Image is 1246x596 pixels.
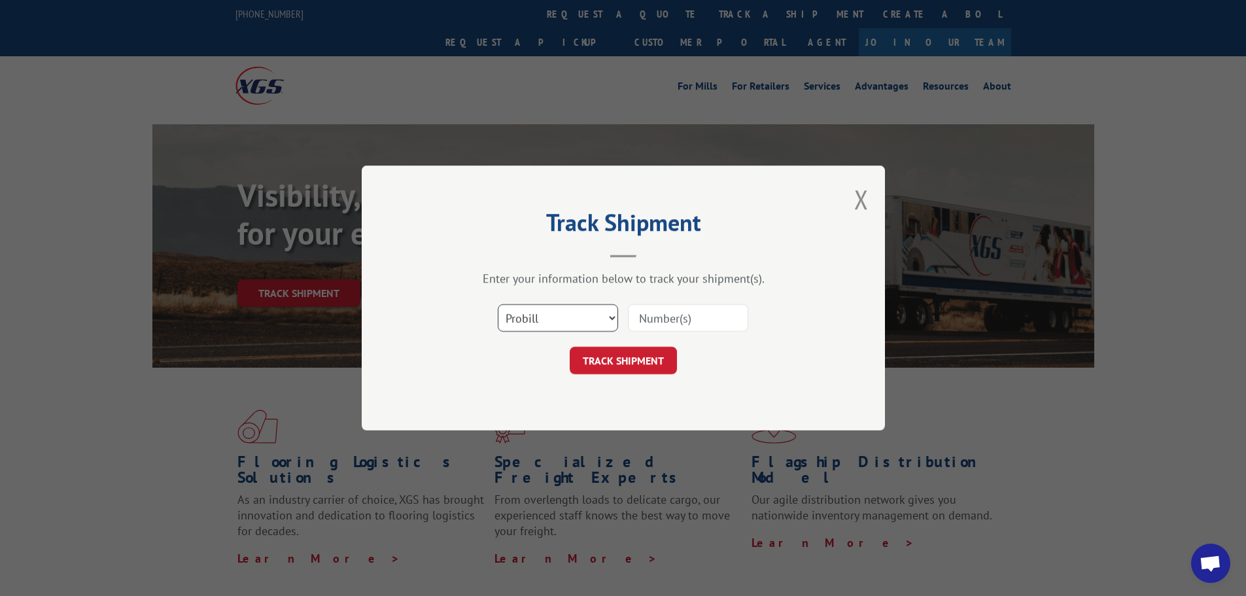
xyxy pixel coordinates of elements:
div: Open chat [1191,544,1230,583]
button: Close modal [854,182,869,217]
h2: Track Shipment [427,213,820,238]
div: Enter your information below to track your shipment(s). [427,271,820,286]
input: Number(s) [628,304,748,332]
button: TRACK SHIPMENT [570,347,677,374]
